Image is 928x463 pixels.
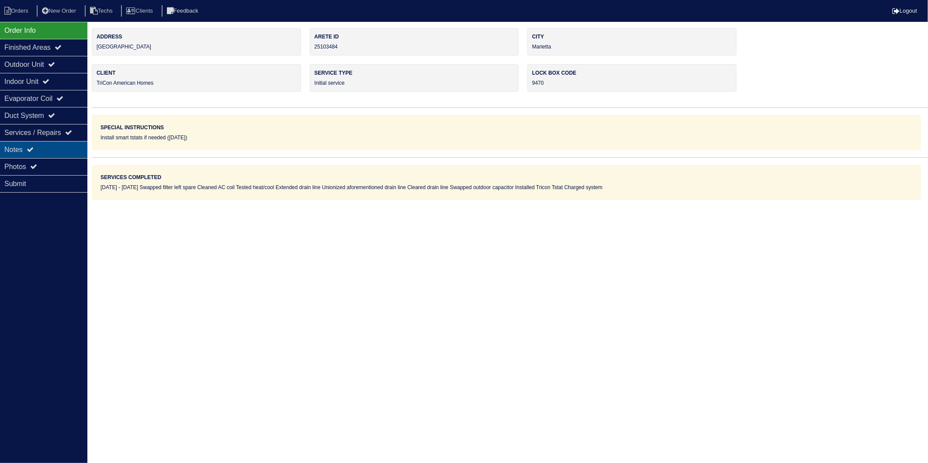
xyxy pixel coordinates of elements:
[85,7,120,14] a: Techs
[121,7,160,14] a: Clients
[310,28,519,55] div: 25103484
[92,28,301,55] div: [GEOGRAPHIC_DATA]
[97,69,296,77] label: Client
[532,69,732,77] label: Lock box code
[85,5,120,17] li: Techs
[37,5,83,17] li: New Order
[315,33,514,41] label: Arete ID
[97,33,296,41] label: Address
[310,64,519,92] div: Initial service
[37,7,83,14] a: New Order
[100,124,164,131] label: Special Instructions
[315,69,514,77] label: Service Type
[527,64,737,92] div: 9470
[527,28,737,55] div: Marietta
[532,33,732,41] label: City
[121,5,160,17] li: Clients
[162,5,205,17] li: Feedback
[100,173,161,181] label: Services Completed
[100,183,912,191] div: [DATE] - [DATE] Swapped filter left spare Cleaned AC coil Tested heat/cool Extended drain line Un...
[92,64,301,92] div: TriCon American Homes
[892,7,917,14] a: Logout
[100,134,912,142] div: Install smart tstats if needed ([DATE])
